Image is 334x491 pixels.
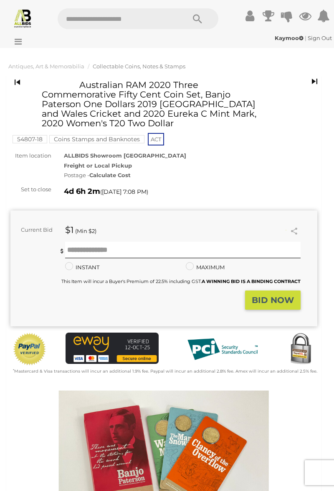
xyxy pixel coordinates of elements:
label: INSTANT [65,263,99,272]
li: Watch this item [278,226,287,234]
small: This Item will incur a Buyer's Premium of 22.5% including GST. [61,278,301,284]
strong: 4d 6h 2m [64,187,100,196]
span: [DATE] 7:08 PM [102,188,147,195]
img: Allbids.com.au [13,8,33,28]
a: Sign Out [308,35,332,41]
span: ( ) [100,188,148,195]
img: Secured by Rapid SSL [284,333,317,366]
strong: Calculate Cost [89,172,131,178]
a: Collectable Coins, Notes & Stamps [93,63,185,70]
div: Postage - [64,170,318,180]
h1: Australian RAM 2020 Three Commemorative Fifty Cent Coin Set, Banjo Paterson One Dollars 2019 [GEO... [42,80,267,128]
span: | [305,35,306,41]
mark: Coins Stamps and Banknotes [49,135,144,143]
strong: Kaymoo [275,35,304,41]
strong: BID NOW [252,295,294,305]
label: MAXIMUM [186,263,225,272]
small: Mastercard & Visa transactions will incur an additional 1.9% fee. Paypal will incur an additional... [13,368,317,374]
strong: Freight or Local Pickup [64,162,132,169]
a: Antiques, Art & Memorabilia [8,63,84,70]
a: 54807-18 [13,136,47,143]
div: Set to close [4,185,58,194]
img: PCI DSS compliant [181,333,264,366]
strong: ALLBIDS Showroom [GEOGRAPHIC_DATA] [64,152,186,159]
button: Search [177,8,218,29]
a: Coins Stamps and Banknotes [49,136,144,143]
b: A WINNING BID IS A BINDING CONTRACT [202,278,301,284]
img: eWAY Payment Gateway [66,333,159,363]
div: Current Bid [10,225,59,235]
div: Item location [4,151,58,160]
button: BID NOW [245,291,301,310]
strong: $1 [65,225,74,235]
span: ACT [148,133,164,145]
img: Official PayPal Seal [13,333,47,366]
mark: 54807-18 [13,135,47,143]
span: (Min $2) [75,228,96,234]
a: Kaymoo [275,35,305,41]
